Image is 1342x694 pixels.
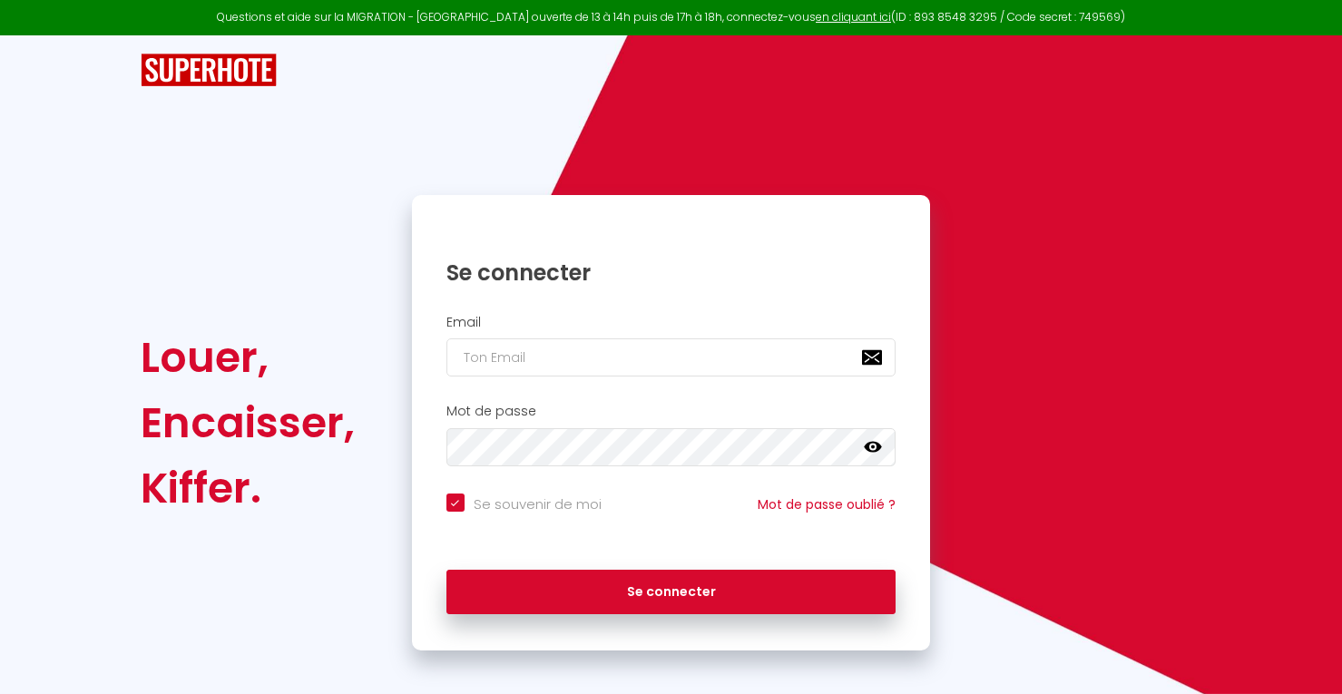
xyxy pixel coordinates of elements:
img: SuperHote logo [141,54,277,87]
h2: Email [446,315,896,330]
input: Ton Email [446,338,896,376]
button: Se connecter [446,570,896,615]
h1: Se connecter [446,259,896,287]
div: Kiffer. [141,455,355,521]
div: Louer, [141,325,355,390]
a: en cliquant ici [816,9,891,24]
h2: Mot de passe [446,404,896,419]
div: Encaisser, [141,390,355,455]
a: Mot de passe oublié ? [758,495,896,513]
